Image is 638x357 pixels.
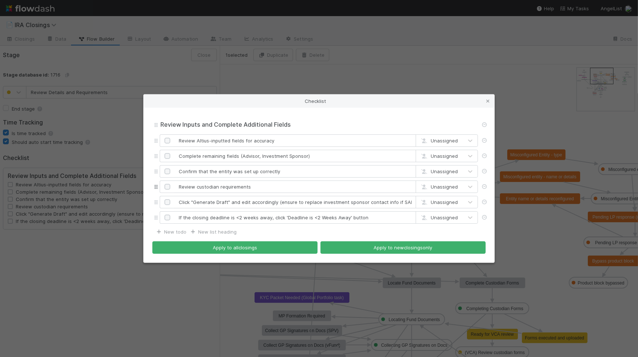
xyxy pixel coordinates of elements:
[160,121,478,129] input: Enter section header
[420,184,458,190] span: Unassigned
[420,138,458,144] span: Unassigned
[420,215,458,220] span: Unassigned
[420,168,458,174] span: Unassigned
[420,153,458,159] span: Unassigned
[144,94,494,108] div: Checklist
[320,241,486,254] button: Apply to newclosingsonly
[420,199,458,205] span: Unassigned
[155,229,186,235] a: New todo
[189,229,237,235] a: New list heading
[152,241,318,254] button: Apply to allclosings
